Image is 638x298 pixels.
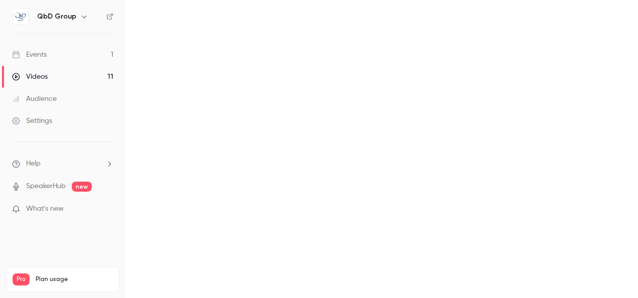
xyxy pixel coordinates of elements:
[12,72,48,82] div: Videos
[72,182,92,192] span: new
[13,9,29,25] img: QbD Group
[13,273,30,285] span: Pro
[26,159,41,169] span: Help
[26,181,66,192] a: SpeakerHub
[12,116,52,126] div: Settings
[26,204,64,214] span: What's new
[12,50,47,60] div: Events
[12,159,113,169] li: help-dropdown-opener
[12,94,57,104] div: Audience
[36,275,113,283] span: Plan usage
[101,205,113,214] iframe: Noticeable Trigger
[37,12,76,22] h6: QbD Group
